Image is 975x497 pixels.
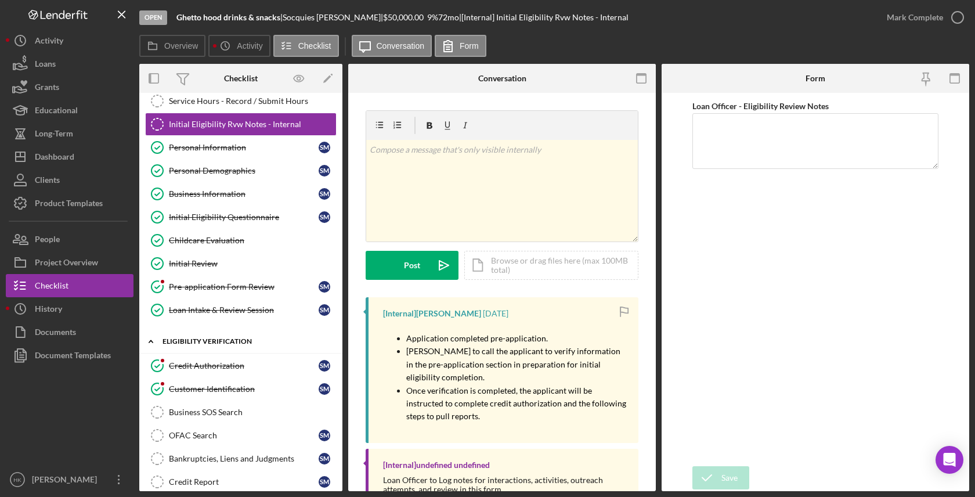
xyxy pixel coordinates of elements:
[352,35,432,57] button: Conversation
[427,13,438,22] div: 9 %
[404,251,420,280] div: Post
[298,41,331,51] label: Checklist
[169,166,319,175] div: Personal Demographics
[169,477,319,487] div: Credit Report
[208,35,270,57] button: Activity
[6,168,133,192] a: Clients
[6,251,133,274] button: Project Overview
[6,344,133,367] a: Document Templates
[383,13,427,22] div: $50,000.00
[35,168,60,195] div: Clients
[692,466,749,489] button: Save
[6,228,133,251] button: People
[145,298,337,322] a: Loan Intake & Review SessionSM
[6,468,133,491] button: HK[PERSON_NAME]
[35,251,98,277] div: Project Overview
[35,29,63,55] div: Activity
[145,182,337,206] a: Business InformationSM
[169,305,319,315] div: Loan Intake & Review Session
[721,466,738,489] div: Save
[169,213,319,222] div: Initial Eligibility Questionnaire
[483,309,508,318] time: 2025-07-21 20:56
[169,96,336,106] div: Service Hours - Record / Submit Hours
[383,309,481,318] div: [Internal] [PERSON_NAME]
[176,13,283,22] div: |
[164,41,198,51] label: Overview
[145,89,337,113] a: Service Hours - Record / Submit Hours
[6,99,133,122] button: Educational
[169,189,319,199] div: Business Information
[460,41,479,51] label: Form
[169,361,319,370] div: Credit Authorization
[319,281,330,293] div: S M
[6,145,133,168] button: Dashboard
[438,13,459,22] div: 72 mo
[6,29,133,52] button: Activity
[6,274,133,297] button: Checklist
[145,354,337,377] a: Credit AuthorizationSM
[176,12,280,22] b: Ghetto hood drinks & snacks
[35,52,56,78] div: Loans
[35,192,103,218] div: Product Templates
[887,6,943,29] div: Mark Complete
[169,143,319,152] div: Personal Information
[35,99,78,125] div: Educational
[145,229,337,252] a: Childcare Evaluation
[145,159,337,182] a: Personal DemographicsSM
[29,468,104,494] div: [PERSON_NAME]
[319,453,330,464] div: S M
[35,145,74,171] div: Dashboard
[139,35,205,57] button: Overview
[35,274,68,300] div: Checklist
[169,236,336,245] div: Childcare Evaluation
[145,470,337,494] a: Credit ReportSM
[6,75,133,99] button: Grants
[224,74,258,83] div: Checklist
[406,333,548,343] mark: Application completed pre-application.
[145,113,337,136] a: Initial Eligibility Rvw Notes - Internal
[6,192,133,215] button: Product Templates
[406,346,622,382] mark: [PERSON_NAME] to call the applicant to verify information in the pre-application section in prepa...
[319,360,330,372] div: S M
[319,211,330,223] div: S M
[145,136,337,159] a: Personal InformationSM
[6,297,133,320] a: History
[319,304,330,316] div: S M
[35,75,59,102] div: Grants
[145,401,337,424] a: Business SOS Search
[478,74,526,83] div: Conversation
[319,188,330,200] div: S M
[145,447,337,470] a: Bankruptcies, Liens and JudgmentsSM
[875,6,969,29] button: Mark Complete
[383,460,490,470] div: [Internal] undefined undefined
[936,446,963,474] div: Open Intercom Messenger
[6,122,133,145] button: Long-Term
[169,120,336,129] div: Initial Eligibility Rvw Notes - Internal
[273,35,339,57] button: Checklist
[169,454,319,463] div: Bankruptcies, Liens and Judgments
[35,228,60,254] div: People
[35,297,62,323] div: History
[145,275,337,298] a: Pre-application Form ReviewSM
[6,320,133,344] button: Documents
[319,476,330,488] div: S M
[366,251,458,280] button: Post
[806,74,825,83] div: Form
[35,320,76,347] div: Documents
[319,142,330,153] div: S M
[145,424,337,447] a: OFAC SearchSM
[237,41,262,51] label: Activity
[692,101,829,111] label: Loan Officer - Eligibility Review Notes
[169,259,336,268] div: Initial Review
[169,282,319,291] div: Pre-application Form Review
[6,52,133,75] button: Loans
